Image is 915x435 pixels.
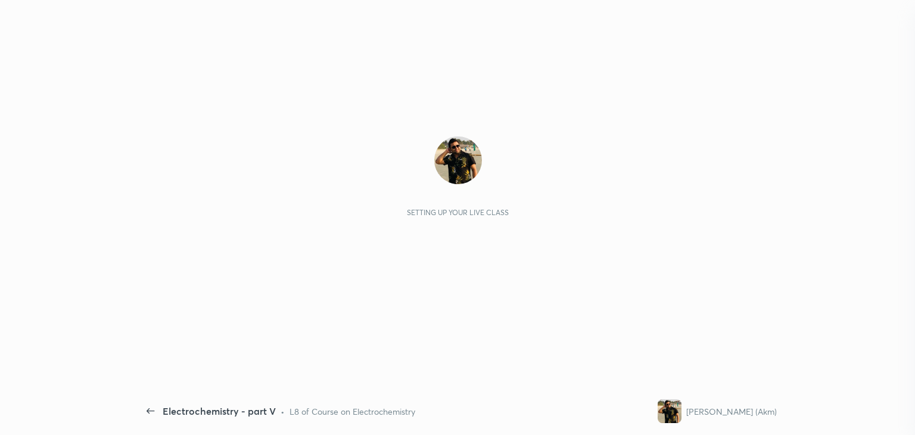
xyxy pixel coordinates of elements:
[686,405,777,418] div: [PERSON_NAME] (Akm)
[407,208,509,217] div: Setting up your live class
[290,405,415,418] div: L8 of Course on Electrochemistry
[281,405,285,418] div: •
[658,399,681,423] img: 972cef165c4e428681d13a87c9ec34ae.jpg
[163,404,276,418] div: Electrochemistry - part V
[434,136,482,184] img: 972cef165c4e428681d13a87c9ec34ae.jpg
